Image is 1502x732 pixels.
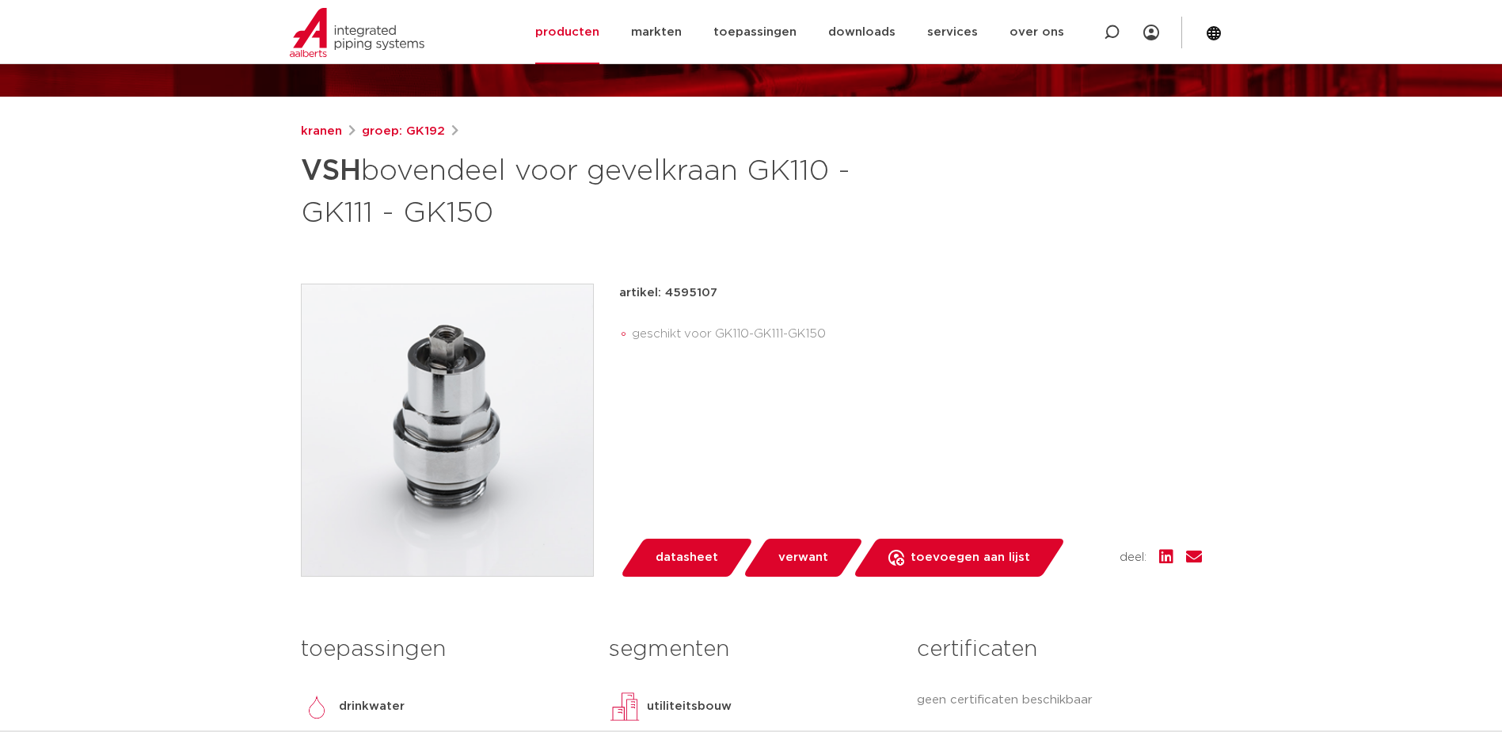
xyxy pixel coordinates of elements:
h3: toepassingen [301,634,585,665]
img: Product Image for VSH bovendeel voor gevelkraan GK110 - GK111 - GK150 [302,284,593,576]
a: groep: GK192 [362,122,445,141]
img: utiliteitsbouw [609,691,641,722]
span: deel: [1120,548,1146,567]
p: artikel: 4595107 [619,284,717,303]
p: utiliteitsbouw [647,697,732,716]
img: drinkwater [301,691,333,722]
h3: certificaten [917,634,1201,665]
h3: segmenten [609,634,893,665]
strong: VSH [301,157,361,185]
a: verwant [742,539,864,577]
a: datasheet [619,539,754,577]
h1: bovendeel voor gevelkraan GK110 - GK111 - GK150 [301,147,895,233]
p: drinkwater [339,697,405,716]
a: kranen [301,122,342,141]
span: datasheet [656,545,718,570]
span: toevoegen aan lijst [911,545,1030,570]
p: geen certificaten beschikbaar [917,691,1201,710]
span: verwant [778,545,828,570]
li: geschikt voor GK110-GK111-GK150 [632,322,1202,347]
